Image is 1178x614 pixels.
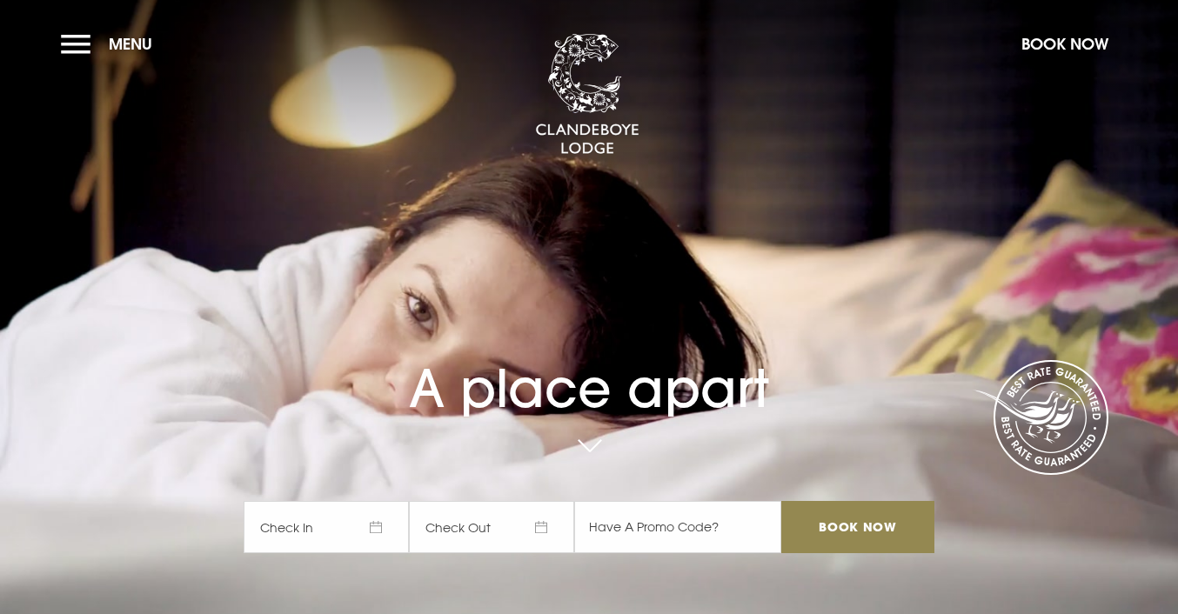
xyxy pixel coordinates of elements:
span: Check Out [409,501,574,553]
img: Clandeboye Lodge [535,34,639,156]
input: Have A Promo Code? [574,501,781,553]
button: Menu [61,25,161,63]
h1: A place apart [244,320,934,419]
span: Check In [244,501,409,553]
button: Book Now [1013,25,1117,63]
span: Menu [109,34,152,54]
input: Book Now [781,501,934,553]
